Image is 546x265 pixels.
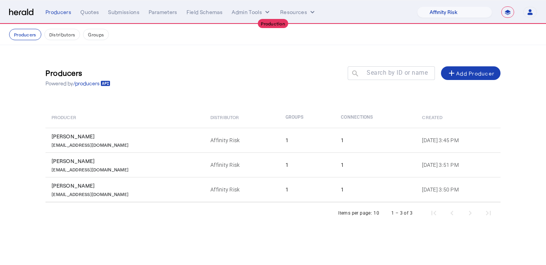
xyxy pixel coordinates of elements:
[335,107,416,128] th: Connections
[73,80,110,87] a: /producers
[52,165,129,172] p: [EMAIL_ADDRESS][DOMAIN_NAME]
[80,8,99,16] div: Quotes
[279,128,335,152] td: 1
[279,177,335,202] td: 1
[204,152,279,177] td: Affinity Risk
[204,177,279,202] td: Affinity Risk
[52,182,201,190] div: [PERSON_NAME]
[52,140,129,148] p: [EMAIL_ADDRESS][DOMAIN_NAME]
[232,8,271,16] button: internal dropdown menu
[9,29,41,40] button: Producers
[367,69,428,76] mat-label: Search by ID or name
[83,29,109,40] button: Groups
[341,186,413,193] div: 1
[149,8,177,16] div: Parameters
[341,136,413,144] div: 1
[45,8,71,16] div: Producers
[348,69,361,79] mat-icon: search
[45,107,204,128] th: Producer
[52,133,201,140] div: [PERSON_NAME]
[447,69,456,78] mat-icon: add
[204,128,279,152] td: Affinity Risk
[279,107,335,128] th: Groups
[373,209,379,217] div: 10
[52,157,201,165] div: [PERSON_NAME]
[44,29,80,40] button: Distributors
[52,190,129,197] p: [EMAIL_ADDRESS][DOMAIN_NAME]
[45,80,110,87] p: Powered by
[204,107,279,128] th: Distributor
[416,107,500,128] th: Created
[416,177,500,202] td: [DATE] 3:50 PM
[341,161,413,169] div: 1
[441,66,500,80] button: Add Producer
[279,152,335,177] td: 1
[258,19,288,28] div: Production
[416,128,500,152] td: [DATE] 3:45 PM
[416,152,500,177] td: [DATE] 3:51 PM
[187,8,223,16] div: Field Schemas
[45,67,110,78] h3: Producers
[9,9,33,16] img: Herald Logo
[338,209,372,217] div: Items per page:
[280,8,316,16] button: Resources dropdown menu
[391,209,413,217] div: 1 – 3 of 3
[108,8,140,16] div: Submissions
[447,69,494,78] div: Add Producer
